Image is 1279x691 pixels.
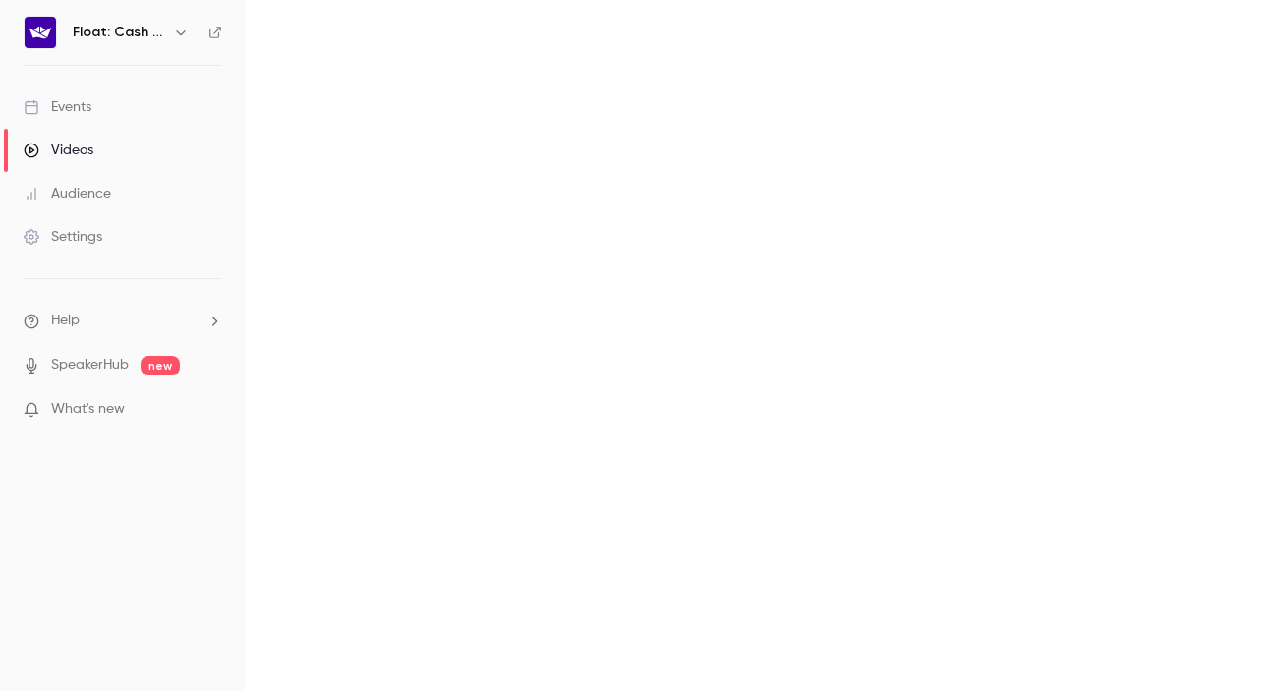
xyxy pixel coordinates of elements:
[141,356,180,375] span: new
[25,17,56,48] img: Float: Cash Flow Intelligence Series
[24,227,102,247] div: Settings
[51,399,125,420] span: What's new
[24,141,93,160] div: Videos
[51,311,80,331] span: Help
[24,97,91,117] div: Events
[24,184,111,203] div: Audience
[24,311,222,331] li: help-dropdown-opener
[51,355,129,375] a: SpeakerHub
[73,23,165,42] h6: Float: Cash Flow Intelligence Series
